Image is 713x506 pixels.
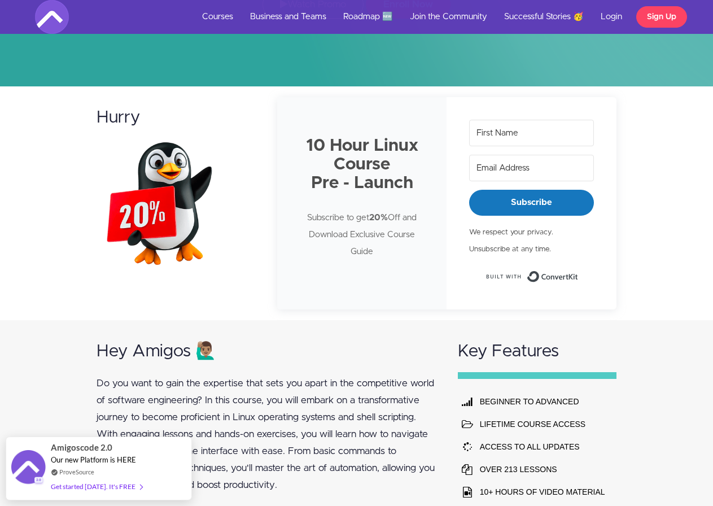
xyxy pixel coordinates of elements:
button: Subscribe [469,190,594,215]
img: provesource social proof notification image [11,450,45,487]
h2: Hurry [97,108,256,127]
th: BEGINNER TO ADVANCED [477,390,608,413]
td: LIFETIME COURSE ACCESS [477,413,608,435]
a: Built with ConvertKit [485,267,579,287]
td: 10+ HOURS OF VIDEO MATERIAL [477,481,608,503]
p: We respect your privacy. Unsubscribe at any time. [469,224,594,258]
strong: 20% [369,213,388,222]
p: Do you want to gain the expertise that sets you apart in the competitive world of software engine... [97,375,436,494]
td: ACCESS TO ALL UPDATES [477,435,608,458]
h2: Hey Amigos 🙋🏽‍♂️ [97,342,436,361]
a: ProveSource [59,467,94,477]
td: OVER 213 LESSONS [477,458,608,481]
img: wyA4DiQRZUfZ11aCbTBVBQ [97,133,238,274]
a: Sign Up [636,6,687,28]
h2: 10 Hour Linux Course Pre - Launch [300,137,425,193]
input: First Name [469,120,594,146]
span: Amigoscode 2.0 [51,441,112,454]
h2: Key Features [458,342,617,361]
span: Our new Platform is HERE [51,455,136,464]
input: Email Address [469,155,594,181]
div: Get started [DATE]. It's FREE [51,480,142,493]
p: Subscribe to get Off and Download Exclusive Course Guide [300,210,425,260]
